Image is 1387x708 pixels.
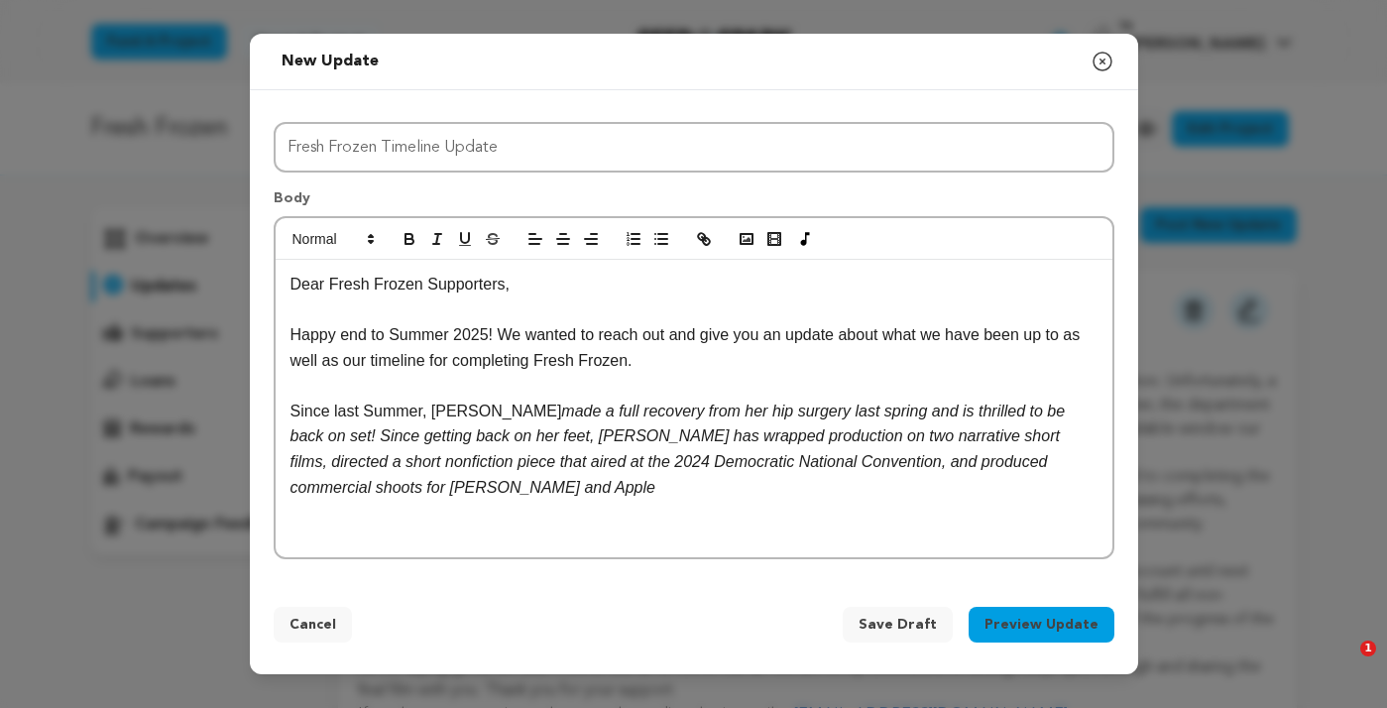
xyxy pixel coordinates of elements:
em: made a full recovery from her hip surgery last spring and is thrilled to be back on set! Since ge... [290,403,1070,496]
input: Title [274,122,1114,173]
span: Save Draft [859,615,937,635]
p: Since last Summer, [PERSON_NAME] [290,399,1098,500]
span: New update [282,54,379,69]
button: Save Draft [843,607,953,643]
p: Dear Fresh Frozen Supporters, [290,272,1098,297]
p: Happy end to Summer 2025! We wanted to reach out and give you an update about what we have been u... [290,322,1098,373]
iframe: Intercom live chat [1320,641,1367,688]
button: Cancel [274,607,352,643]
span: 1 [1360,641,1376,656]
button: Preview Update [969,607,1114,643]
p: Body [274,188,1114,216]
